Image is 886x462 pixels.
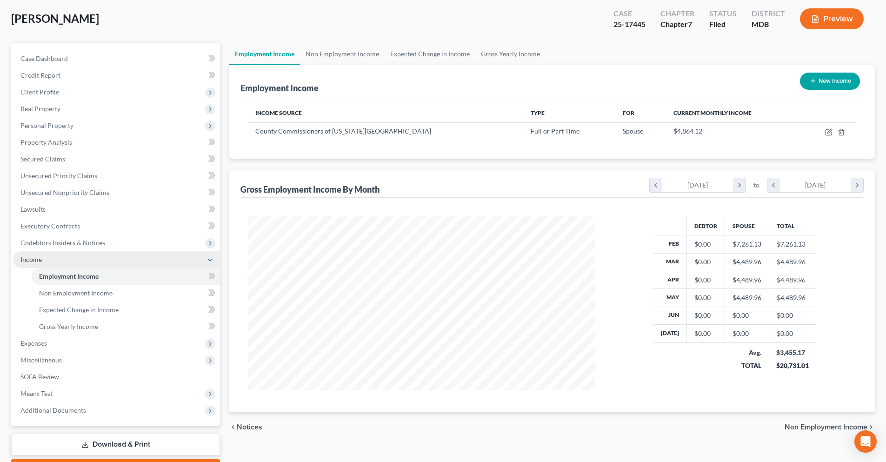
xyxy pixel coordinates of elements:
span: Non Employment Income [39,289,113,297]
div: MDB [752,19,785,30]
i: chevron_right [851,178,863,192]
i: chevron_right [733,178,746,192]
span: Real Property [20,105,60,113]
div: [DATE] [780,178,851,192]
th: [DATE] [653,325,687,342]
div: $7,261.13 [733,240,761,249]
a: Lawsuits [13,201,220,218]
a: Employment Income [229,43,300,65]
i: chevron_left [650,178,662,192]
span: Client Profile [20,88,59,96]
span: Lawsuits [20,205,46,213]
a: Employment Income [32,268,220,285]
a: Case Dashboard [13,50,220,67]
div: [DATE] [662,178,733,192]
div: Avg. [732,348,761,357]
div: Case [613,8,646,19]
a: Credit Report [13,67,220,84]
div: Employment Income [240,82,319,94]
span: Codebtors Insiders & Notices [20,239,105,247]
button: Preview [800,8,864,29]
div: $0.00 [694,275,717,285]
a: Expected Change in Income [32,301,220,318]
i: chevron_left [767,178,780,192]
div: District [752,8,785,19]
span: Notices [237,423,262,431]
div: Filed [709,19,737,30]
a: Unsecured Nonpriority Claims [13,184,220,201]
div: Chapter [660,8,694,19]
span: Unsecured Priority Claims [20,172,97,180]
div: Open Intercom Messenger [854,430,877,453]
a: Unsecured Priority Claims [13,167,220,184]
td: $7,261.13 [769,235,816,253]
div: $0.00 [694,293,717,302]
div: $0.00 [733,311,761,320]
th: Debtor [686,216,725,235]
span: Miscellaneous [20,356,62,364]
a: Executory Contracts [13,218,220,234]
span: Personal Property [20,121,73,129]
span: [PERSON_NAME] [11,12,99,25]
th: Jun [653,307,687,324]
button: New Income [800,73,860,90]
th: Feb [653,235,687,253]
span: to [753,181,759,190]
div: $0.00 [733,329,761,338]
div: Gross Employment Income By Month [240,184,380,195]
th: May [653,289,687,307]
div: $4,489.96 [733,275,761,285]
a: Gross Yearly Income [32,318,220,335]
td: $4,489.96 [769,253,816,271]
a: Secured Claims [13,151,220,167]
div: Chapter [660,19,694,30]
i: chevron_right [867,423,875,431]
span: Current Monthly Income [673,109,752,116]
span: Type [531,109,545,116]
div: $0.00 [694,311,717,320]
div: $3,455.17 [776,348,809,357]
th: Mar [653,253,687,271]
td: $0.00 [769,325,816,342]
div: TOTAL [732,361,761,370]
div: $0.00 [694,240,717,249]
span: Income Source [255,109,302,116]
div: $0.00 [694,257,717,267]
span: Executory Contracts [20,222,80,230]
span: Spouse [623,127,643,135]
a: Non Employment Income [32,285,220,301]
td: $4,489.96 [769,289,816,307]
span: Unsecured Nonpriority Claims [20,188,109,196]
button: Non Employment Income chevron_right [785,423,875,431]
span: Employment Income [39,272,99,280]
span: Secured Claims [20,155,65,163]
th: Apr [653,271,687,288]
div: $0.00 [694,329,717,338]
span: Non Employment Income [785,423,867,431]
a: Download & Print [11,434,220,455]
a: Property Analysis [13,134,220,151]
th: Total [769,216,816,235]
span: $4,864.12 [673,127,702,135]
td: $0.00 [769,307,816,324]
div: Status [709,8,737,19]
span: Case Dashboard [20,54,68,62]
span: Credit Report [20,71,60,79]
div: $4,489.96 [733,257,761,267]
a: Non Employment Income [300,43,385,65]
span: County Commissioners of [US_STATE][GEOGRAPHIC_DATA] [255,127,431,135]
span: Income [20,255,42,263]
a: Expected Change in Income [385,43,475,65]
span: 7 [688,20,692,28]
th: Spouse [725,216,769,235]
span: Additional Documents [20,406,86,414]
span: Full or Part Time [531,127,580,135]
span: Means Test [20,389,53,397]
span: Gross Yearly Income [39,322,98,330]
td: $4,489.96 [769,271,816,288]
span: SOFA Review [20,373,59,381]
span: Expected Change in Income [39,306,119,314]
i: chevron_left [229,423,237,431]
span: Expenses [20,339,47,347]
div: $20,731.01 [776,361,809,370]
